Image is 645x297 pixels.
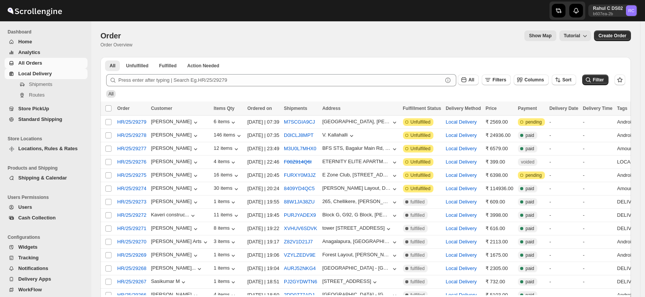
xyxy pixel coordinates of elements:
span: HR/25/29274 [117,185,147,192]
span: fulfilled [411,212,425,218]
button: User menu [588,5,637,17]
button: Map action label [524,30,556,41]
button: Locations, Rules & Rates [5,143,88,154]
span: Create Order [599,33,626,39]
button: ETERNITY ELITE APARTMENT 1 cross [GEOGRAPHIC_DATA] 7th Phase [PERSON_NAME] [322,159,398,166]
div: 30 items [214,185,240,193]
span: Users Permissions [8,194,88,200]
button: HR/25/29267 [113,276,151,288]
div: ₹ 399.00 [486,158,513,166]
span: Home [18,39,32,44]
button: Anagalapura, [GEOGRAPHIC_DATA] [322,238,398,246]
button: Routes [5,90,88,100]
button: HR/25/29271 [113,222,151,235]
button: ActionNeeded [183,60,224,71]
button: Analytics [5,47,88,58]
button: M3U0L7MHX0 [284,146,316,151]
div: - [583,251,613,259]
button: [PERSON_NAME] [151,172,199,179]
button: 11 items [214,212,240,219]
div: [DATE] | 19:17 [247,238,279,246]
button: Local Delivery [446,252,477,258]
div: 8 items [214,225,237,233]
div: 265, Chellikere, [PERSON_NAME] Layout, [GEOGRAPHIC_DATA], [GEOGRAPHIC_DATA] [322,199,391,204]
span: Standard Shipping [18,116,62,122]
div: [PERSON_NAME] Arts [151,238,209,246]
div: [DATE] | 19:55 [247,198,279,206]
button: BFS STS, Bagalur Main Rd, Rakshana Layout, [GEOGRAPHIC_DATA] [322,145,398,153]
button: 4 items [214,159,237,166]
button: [GEOGRAPHIC_DATA], [PERSON_NAME][GEOGRAPHIC_DATA], [GEOGRAPHIC_DATA] [322,119,398,126]
button: 16 items [214,172,240,179]
div: - [583,145,613,152]
button: All [458,75,479,85]
button: FURXY0M3JZ [284,172,316,178]
div: ₹ 3998.00 [486,211,513,219]
span: Unfulfilled [411,172,431,178]
div: ₹ 1675.00 [486,251,513,259]
button: Local Delivery [446,265,477,271]
div: [PERSON_NAME] Layout, Doddabommasandra [322,185,391,191]
span: Items Qty [214,106,235,111]
button: 1 items [214,278,237,286]
button: Local Delivery [446,132,477,138]
span: All Orders [18,60,42,66]
div: - [549,198,578,206]
span: Store Locations [8,136,88,142]
button: [PERSON_NAME] [151,252,199,259]
button: HR/25/29274 [113,183,151,195]
button: Local Delivery [446,239,477,245]
div: - [549,118,578,126]
span: HR/25/29275 [117,172,147,179]
button: [STREET_ADDRESS] [322,278,379,286]
button: Columns [514,75,548,85]
span: Filters [492,77,506,83]
span: fulfilled [411,239,425,245]
span: Payment [518,106,537,111]
button: Delivery Apps [5,274,88,284]
button: Tutorial [559,30,591,41]
div: [PERSON_NAME]... [151,265,196,271]
span: paid [526,132,534,138]
button: tower [STREET_ADDRESS] [322,225,392,233]
button: 88W1JA38ZU [284,199,315,205]
div: Kaveri construc... [151,212,189,218]
button: Widgets [5,242,88,253]
button: 6 items [214,119,237,126]
span: Delivery Time [583,106,613,111]
button: 265, Chellikere, [PERSON_NAME] Layout, [GEOGRAPHIC_DATA], [GEOGRAPHIC_DATA] [322,199,398,206]
div: ₹ 114936.00 [486,185,513,192]
span: paid [526,212,534,218]
span: pending [526,172,542,178]
button: Kaveri construc... [151,212,197,219]
span: Notifications [18,265,48,271]
button: [PERSON_NAME] [151,159,199,166]
span: paid [526,186,534,192]
button: [PERSON_NAME] [151,185,199,193]
div: BFS STS, Bagalur Main Rd, Rakshana Layout, [GEOGRAPHIC_DATA] [322,145,391,151]
button: Block G, G92, G Block, [PERSON_NAME][GEOGRAPHIC_DATA], [GEOGRAPHIC_DATA] [322,212,398,219]
button: Shipping & Calendar [5,173,88,183]
button: Tracking [5,253,88,263]
div: [PERSON_NAME] [151,119,199,126]
span: pending [526,119,542,125]
span: Customer [151,106,172,111]
span: paid [526,146,534,152]
span: All [468,77,474,83]
span: Filter [593,77,604,83]
span: All [108,91,113,97]
button: Sasikumar M [151,278,188,286]
button: 3 items [214,238,237,246]
button: [PERSON_NAME] [151,145,199,153]
span: Shipments [284,106,307,111]
button: [GEOGRAPHIC_DATA] - [GEOGRAPHIC_DATA], [GEOGRAPHIC_DATA], [GEOGRAPHIC_DATA], [GEOGRAPHIC_DATA] [322,265,398,273]
div: [PERSON_NAME] [151,199,199,206]
button: HR/25/29276 [113,156,151,168]
div: [DATE] | 22:46 [247,158,279,166]
div: - [549,185,578,192]
div: [DATE] | 23:49 [247,145,279,152]
button: All [105,60,120,71]
span: Cash Collection [18,215,56,221]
